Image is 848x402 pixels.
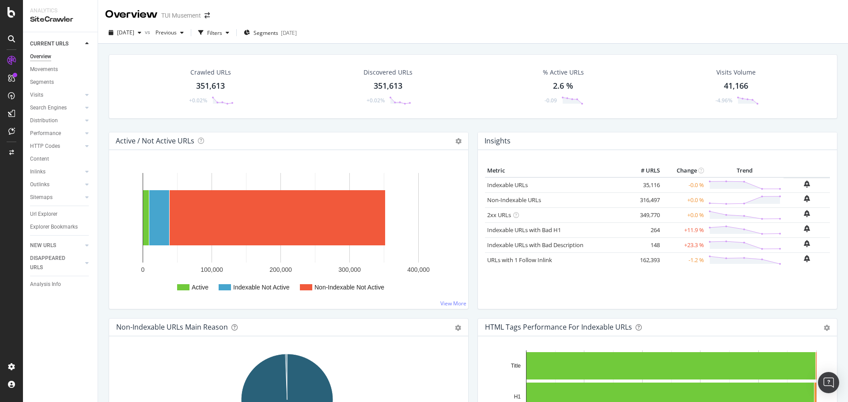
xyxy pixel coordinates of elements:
[662,164,706,177] th: Change
[30,39,83,49] a: CURRENT URLS
[715,97,732,104] div: -4.96%
[30,116,83,125] a: Distribution
[233,284,290,291] text: Indexable Not Active
[30,142,60,151] div: HTTP Codes
[543,68,584,77] div: % Active URLs
[553,80,573,92] div: 2.6 %
[662,177,706,193] td: -0.0 %
[116,323,228,331] div: Non-Indexable URLs Main Reason
[627,222,662,237] td: 264
[662,222,706,237] td: +11.9 %
[105,7,158,22] div: Overview
[201,266,223,273] text: 100,000
[804,255,810,262] div: bell-plus
[195,26,233,40] button: Filters
[30,78,54,87] div: Segments
[30,65,58,74] div: Movements
[338,266,361,273] text: 300,000
[30,15,91,25] div: SiteCrawler
[30,193,53,202] div: Sitemaps
[30,254,75,272] div: DISAPPEARED URLS
[30,154,49,164] div: Content
[30,78,91,87] a: Segments
[30,210,91,219] a: Url Explorer
[627,164,662,177] th: # URLS
[117,29,134,36] span: 2025 Oct. 9th
[30,222,91,232] a: Explorer Bookmarks
[818,372,839,393] div: Open Intercom Messenger
[254,29,278,37] span: Segments
[407,266,430,273] text: 400,000
[190,68,231,77] div: Crawled URLs
[485,164,627,177] th: Metric
[716,68,756,77] div: Visits Volume
[487,226,561,234] a: Indexable URLs with Bad H1
[161,11,201,20] div: TUI Musement
[824,325,830,331] div: gear
[30,142,83,151] a: HTTP Codes
[30,210,57,219] div: Url Explorer
[204,12,210,19] div: arrow-right-arrow-left
[105,26,145,40] button: [DATE]
[30,39,68,49] div: CURRENT URLS
[116,135,194,147] h4: Active / Not Active URLs
[487,181,528,189] a: Indexable URLs
[30,103,83,113] a: Search Engines
[627,207,662,222] td: 349,770
[662,207,706,222] td: +0.0 %
[30,254,83,272] a: DISAPPEARED URLS
[487,196,541,204] a: Non-Indexable URLs
[189,97,207,104] div: +0.02%
[545,97,557,104] div: -0.09
[30,7,91,15] div: Analytics
[196,80,225,92] div: 351,613
[30,280,61,289] div: Analysis Info
[30,241,56,250] div: NEW URLS
[724,80,748,92] div: 41,166
[627,192,662,207] td: 316,497
[662,252,706,267] td: -1.2 %
[30,90,43,100] div: Visits
[152,29,177,36] span: Previous
[207,29,222,37] div: Filters
[30,180,49,189] div: Outlinks
[240,26,300,40] button: Segments[DATE]
[141,266,145,273] text: 0
[662,192,706,207] td: +0.0 %
[30,167,45,177] div: Inlinks
[511,363,521,369] text: Title
[363,68,413,77] div: Discovered URLs
[30,222,78,232] div: Explorer Bookmarks
[116,164,461,302] svg: A chart.
[30,180,83,189] a: Outlinks
[804,210,810,217] div: bell-plus
[627,177,662,193] td: 35,116
[804,240,810,247] div: bell-plus
[514,394,521,400] text: H1
[30,116,58,125] div: Distribution
[455,325,461,331] div: gear
[30,154,91,164] a: Content
[30,65,91,74] a: Movements
[145,28,152,36] span: vs
[487,256,552,264] a: URLs with 1 Follow Inlink
[804,180,810,188] div: bell-plus
[455,138,462,144] i: Options
[804,195,810,202] div: bell-plus
[367,97,385,104] div: +0.02%
[269,266,292,273] text: 200,000
[485,323,632,331] div: HTML Tags Performance for Indexable URLs
[487,211,511,219] a: 2xx URLs
[30,193,83,202] a: Sitemaps
[152,26,187,40] button: Previous
[627,252,662,267] td: 162,393
[706,164,784,177] th: Trend
[281,29,297,37] div: [DATE]
[314,284,384,291] text: Non-Indexable Not Active
[662,237,706,252] td: +23.3 %
[627,237,662,252] td: 148
[30,129,61,138] div: Performance
[487,241,583,249] a: Indexable URLs with Bad Description
[30,167,83,177] a: Inlinks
